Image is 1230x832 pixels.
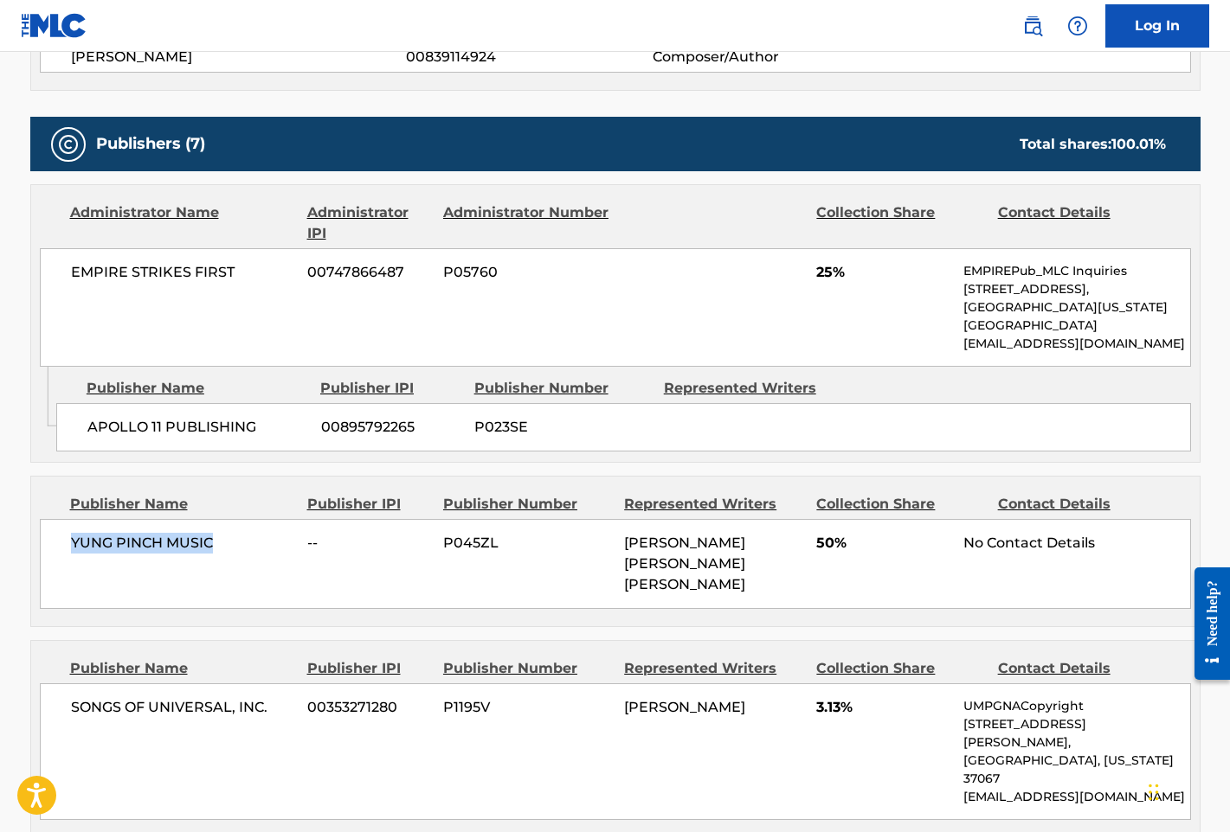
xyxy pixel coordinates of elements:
[70,202,294,244] div: Administrator Name
[443,658,611,679] div: Publisher Number
[321,417,461,438] span: 00895792265
[406,47,652,67] span: 00839114924
[963,262,1189,280] p: EMPIREPub_MLC Inquiries
[816,494,984,515] div: Collection Share
[1149,766,1159,818] div: Drag
[1022,16,1043,36] img: search
[998,658,1166,679] div: Contact Details
[624,534,745,592] span: [PERSON_NAME] [PERSON_NAME] [PERSON_NAME]
[474,378,651,399] div: Publisher Number
[307,202,430,244] div: Administrator IPI
[816,262,950,283] span: 25%
[443,697,611,718] span: P1195V
[1015,9,1050,43] a: Public Search
[71,697,295,718] span: SONGS OF UNIVERSAL, INC.
[624,658,803,679] div: Represented Writers
[71,533,295,554] span: YUNG PINCH MUSIC
[320,378,461,399] div: Publisher IPI
[307,658,430,679] div: Publisher IPI
[474,417,651,438] span: P023SE
[653,47,877,67] span: Composer/Author
[307,697,430,718] span: 00353271280
[307,262,430,283] span: 00747866487
[998,494,1166,515] div: Contact Details
[963,533,1189,554] div: No Contact Details
[307,494,430,515] div: Publisher IPI
[1105,4,1209,48] a: Log In
[58,134,79,155] img: Publishers
[443,202,611,244] div: Administrator Number
[963,715,1189,752] p: [STREET_ADDRESS][PERSON_NAME],
[1067,16,1088,36] img: help
[71,262,295,283] span: EMPIRE STRIKES FIRST
[1182,554,1230,693] iframe: Resource Center
[664,378,840,399] div: Represented Writers
[1111,136,1166,152] span: 100.01 %
[307,533,430,554] span: --
[816,697,950,718] span: 3.13%
[1020,134,1166,155] div: Total shares:
[816,533,950,554] span: 50%
[443,494,611,515] div: Publisher Number
[1143,749,1230,832] iframe: Chat Widget
[87,378,307,399] div: Publisher Name
[70,494,294,515] div: Publisher Name
[1060,9,1095,43] div: Help
[963,788,1189,806] p: [EMAIL_ADDRESS][DOMAIN_NAME]
[443,262,611,283] span: P05760
[963,752,1189,788] p: [GEOGRAPHIC_DATA], [US_STATE] 37067
[624,699,745,715] span: [PERSON_NAME]
[71,47,407,67] span: [PERSON_NAME]
[963,697,1189,715] p: UMPGNACopyright
[963,335,1189,353] p: [EMAIL_ADDRESS][DOMAIN_NAME]
[70,658,294,679] div: Publisher Name
[816,658,984,679] div: Collection Share
[624,494,803,515] div: Represented Writers
[443,533,611,554] span: P045ZL
[87,417,308,438] span: APOLLO 11 PUBLISHING
[998,202,1166,244] div: Contact Details
[963,280,1189,298] p: [STREET_ADDRESS],
[21,13,87,38] img: MLC Logo
[963,298,1189,317] p: [GEOGRAPHIC_DATA][US_STATE]
[816,202,984,244] div: Collection Share
[963,317,1189,335] p: [GEOGRAPHIC_DATA]
[96,134,205,154] h5: Publishers (7)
